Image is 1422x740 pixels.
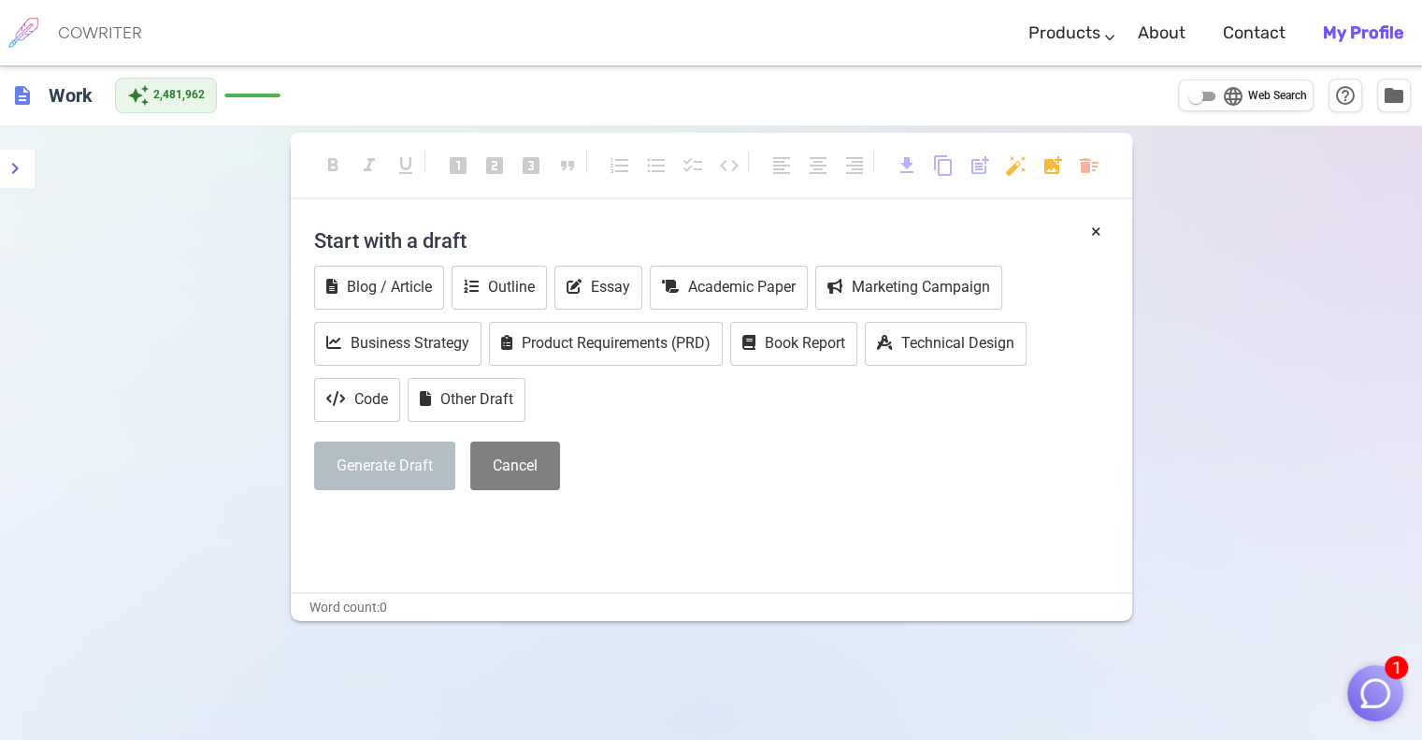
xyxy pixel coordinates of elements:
span: checklist [682,154,704,177]
span: format_list_numbered [609,154,631,177]
img: Close chat [1357,675,1393,711]
span: post_add [969,154,991,177]
b: My Profile [1323,22,1403,43]
span: language [1222,85,1244,108]
button: Other Draft [408,378,525,422]
span: code [718,154,740,177]
span: format_underlined [395,154,417,177]
span: add_photo_alternate [1041,154,1064,177]
button: Cancel [470,442,560,491]
button: Manage Documents [1377,79,1411,112]
button: Product Requirements (PRD) [489,322,723,366]
button: Technical Design [865,322,1027,366]
button: Academic Paper [650,266,808,310]
span: looks_two [483,154,506,177]
span: download [896,154,918,177]
span: format_quote [556,154,579,177]
a: My Profile [1323,6,1403,61]
h4: Start with a draft [314,218,1109,263]
span: 2,481,962 [153,86,205,105]
span: content_copy [932,154,955,177]
span: format_align_right [843,154,866,177]
button: Book Report [730,322,857,366]
button: Blog / Article [314,266,444,310]
button: Business Strategy [314,322,481,366]
span: looks_3 [520,154,542,177]
a: About [1138,6,1185,61]
span: format_bold [322,154,344,177]
button: 1 [1347,665,1403,721]
div: Word count: 0 [291,594,1132,621]
span: auto_awesome [127,84,150,107]
span: looks_one [447,154,469,177]
button: × [1091,218,1101,245]
span: format_italic [358,154,381,177]
button: Generate Draft [314,442,455,491]
button: Code [314,378,400,422]
span: delete_sweep [1078,154,1100,177]
button: Outline [452,266,547,310]
span: folder [1383,84,1405,107]
span: description [11,84,34,107]
span: auto_fix_high [1005,154,1027,177]
button: Essay [554,266,642,310]
span: format_align_left [770,154,793,177]
span: Web Search [1248,87,1307,106]
h6: COWRITER [58,24,142,41]
a: Contact [1223,6,1286,61]
span: help_outline [1334,84,1357,107]
h6: Click to edit title [41,77,100,114]
span: format_list_bulleted [645,154,668,177]
button: Marketing Campaign [815,266,1002,310]
a: Products [1028,6,1100,61]
button: Help & Shortcuts [1329,79,1362,112]
span: 1 [1385,656,1408,679]
span: format_align_center [807,154,829,177]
